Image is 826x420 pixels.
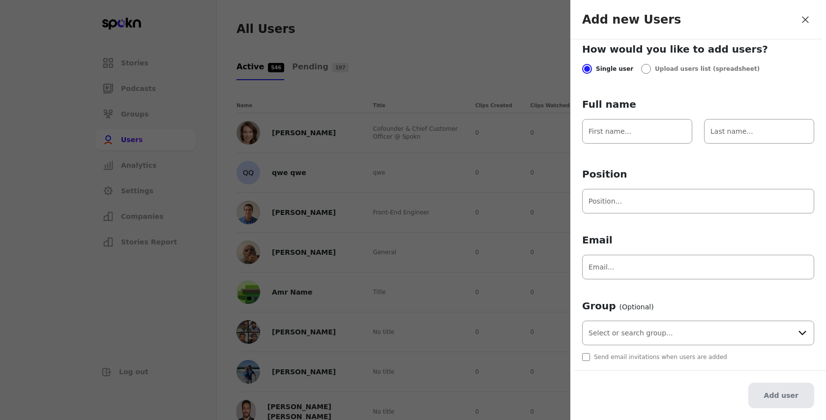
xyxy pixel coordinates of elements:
[748,383,814,408] button: Add user
[582,255,814,279] input: Email
[704,119,814,144] input: Last name...
[582,233,814,247] span: Email
[582,119,692,144] input: Full name
[582,167,814,181] span: Position
[596,65,633,73] span: Single user
[655,65,760,73] span: Upload users list (spreadsheet)
[582,42,768,56] span: How would you like to add users?
[619,303,654,311] span: (Optional)
[582,12,681,28] h3: Add new Users
[594,353,727,361] span: Send email invitations when users are added
[582,97,692,111] span: Full name
[582,353,590,361] input: Send email invitations when users are added
[582,299,814,313] span: Group
[582,321,814,345] input: Select or search group...
[582,189,814,213] input: Position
